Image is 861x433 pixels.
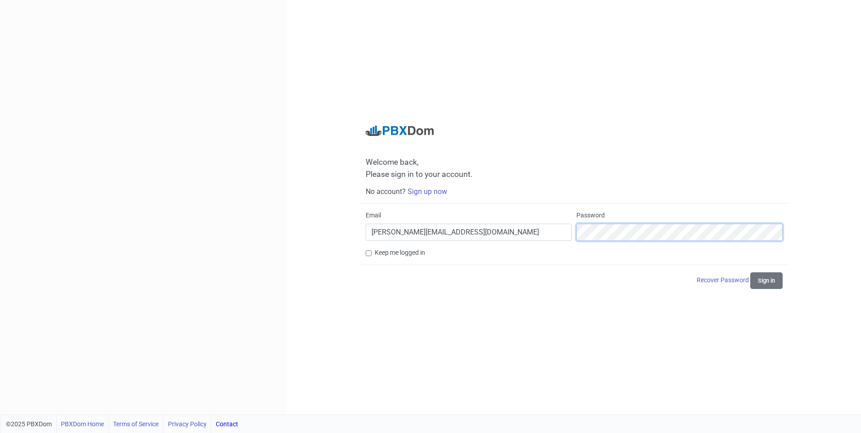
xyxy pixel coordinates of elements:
[576,211,605,220] label: Password
[366,224,572,241] input: Email here...
[366,170,473,179] span: Please sign in to your account.
[113,415,159,433] a: Terms of Service
[408,187,447,196] a: Sign up now
[61,415,104,433] a: PBXDom Home
[375,248,425,257] label: Keep me logged in
[6,415,238,433] div: ©2025 PBXDom
[366,158,783,167] span: Welcome back,
[366,187,783,196] h6: No account?
[168,415,207,433] a: Privacy Policy
[366,211,381,220] label: Email
[697,276,750,284] a: Recover Password
[750,272,783,289] button: Sign in
[216,415,238,433] a: Contact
